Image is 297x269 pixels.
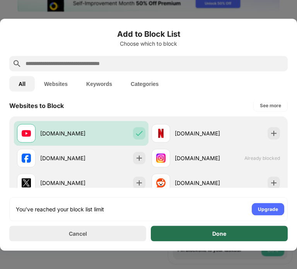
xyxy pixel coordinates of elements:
img: favicons [156,129,166,138]
div: See more [260,101,281,109]
button: Categories [121,76,168,91]
img: favicons [156,153,166,163]
button: All [9,76,35,91]
button: Keywords [77,76,121,91]
div: [DOMAIN_NAME] [40,154,85,162]
img: favicons [22,153,31,163]
div: Done [212,230,226,236]
div: Choose which to block [9,40,288,46]
img: favicons [156,178,166,187]
div: [DOMAIN_NAME] [175,179,220,187]
div: Cancel [69,230,87,237]
img: search.svg [12,59,22,68]
div: Upgrade [258,205,278,213]
h6: Add to Block List [9,28,288,39]
div: [DOMAIN_NAME] [40,179,85,187]
span: Already blocked [244,155,280,161]
div: [DOMAIN_NAME] [175,129,220,137]
img: favicons [22,178,31,187]
div: [DOMAIN_NAME] [175,154,220,162]
button: Websites [35,76,77,91]
div: Websites to Block [9,101,64,109]
div: You’ve reached your block list limit [16,205,104,213]
div: [DOMAIN_NAME] [40,129,85,137]
img: favicons [22,129,31,138]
